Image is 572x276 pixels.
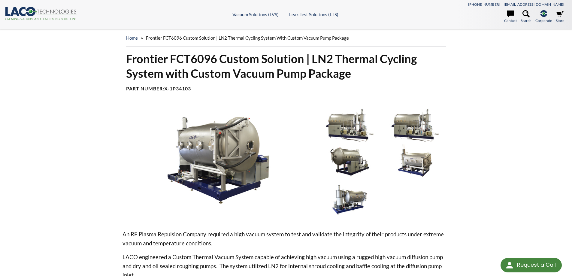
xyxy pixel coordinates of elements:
[384,106,446,141] img: Custom Thermal Vacuum System, side view
[146,35,349,41] span: Frontier FCT6096 Custom Solution | LN2 Thermal Cycling System with Custom Vacuum Pump Package
[123,106,314,214] img: Custom Thermal Vacuum System, angled view
[384,144,446,179] img: Custom Thermal Vacuum System, angled rear view
[164,86,191,91] b: X-1P34103
[468,2,500,7] a: [PHONE_NUMBER]
[521,10,531,23] a: Search
[501,258,562,272] div: Request a Call
[535,18,552,23] span: Corporate
[123,230,450,248] p: An RF Plasma Repulsion Company required a high vacuum system to test and validate the integrity o...
[126,86,446,92] h4: Part Number:
[517,258,556,272] div: Request a Call
[319,182,381,217] img: Custom Thermal Vacuum System, rear view
[126,51,446,81] h1: Frontier FCT6096 Custom Solution | LN2 Thermal Cycling System with Custom Vacuum Pump Package
[232,12,279,17] a: Vacuum Solutions (LVS)
[289,12,338,17] a: Leak Test Solutions (LTS)
[319,106,381,141] img: Custom Thermal Vacuum System, side view
[504,2,564,7] a: [EMAIL_ADDRESS][DOMAIN_NAME]
[319,144,381,179] img: Custom Thermal Vacuum System, front angled view
[556,10,564,23] a: Store
[504,10,517,23] a: Contact
[505,260,514,270] img: round button
[126,29,446,47] div: »
[126,35,138,41] a: home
